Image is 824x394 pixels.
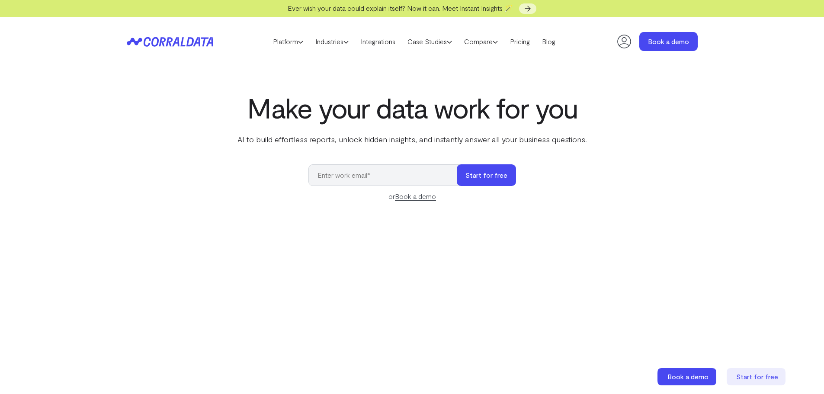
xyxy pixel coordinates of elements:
[667,372,709,381] span: Book a demo
[536,35,561,48] a: Blog
[395,192,436,201] a: Book a demo
[504,35,536,48] a: Pricing
[736,372,778,381] span: Start for free
[401,35,458,48] a: Case Studies
[267,35,309,48] a: Platform
[308,164,465,186] input: Enter work email*
[236,92,589,123] h1: Make your data work for you
[458,35,504,48] a: Compare
[355,35,401,48] a: Integrations
[236,134,589,145] p: AI to build effortless reports, unlock hidden insights, and instantly answer all your business qu...
[288,4,513,12] span: Ever wish your data could explain itself? Now it can. Meet Instant Insights 🪄
[309,35,355,48] a: Industries
[727,368,787,385] a: Start for free
[308,191,516,202] div: or
[457,164,516,186] button: Start for free
[657,368,718,385] a: Book a demo
[639,32,698,51] a: Book a demo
